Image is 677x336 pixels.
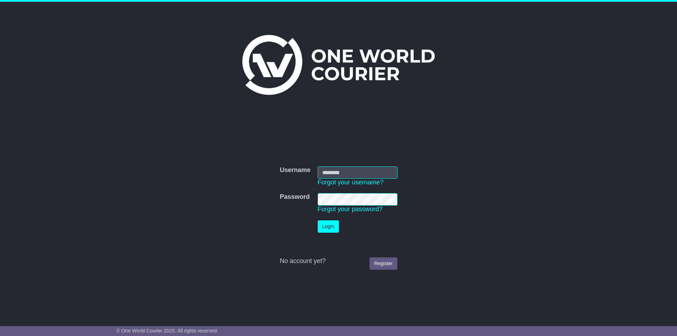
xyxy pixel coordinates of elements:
button: Login [318,220,339,233]
label: Username [280,166,310,174]
label: Password [280,193,310,201]
a: Forgot your username? [318,179,384,186]
a: Register [370,257,397,270]
span: © One World Courier 2025. All rights reserved. [116,328,218,334]
div: No account yet? [280,257,397,265]
a: Forgot your password? [318,206,383,213]
img: One World [242,35,435,95]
